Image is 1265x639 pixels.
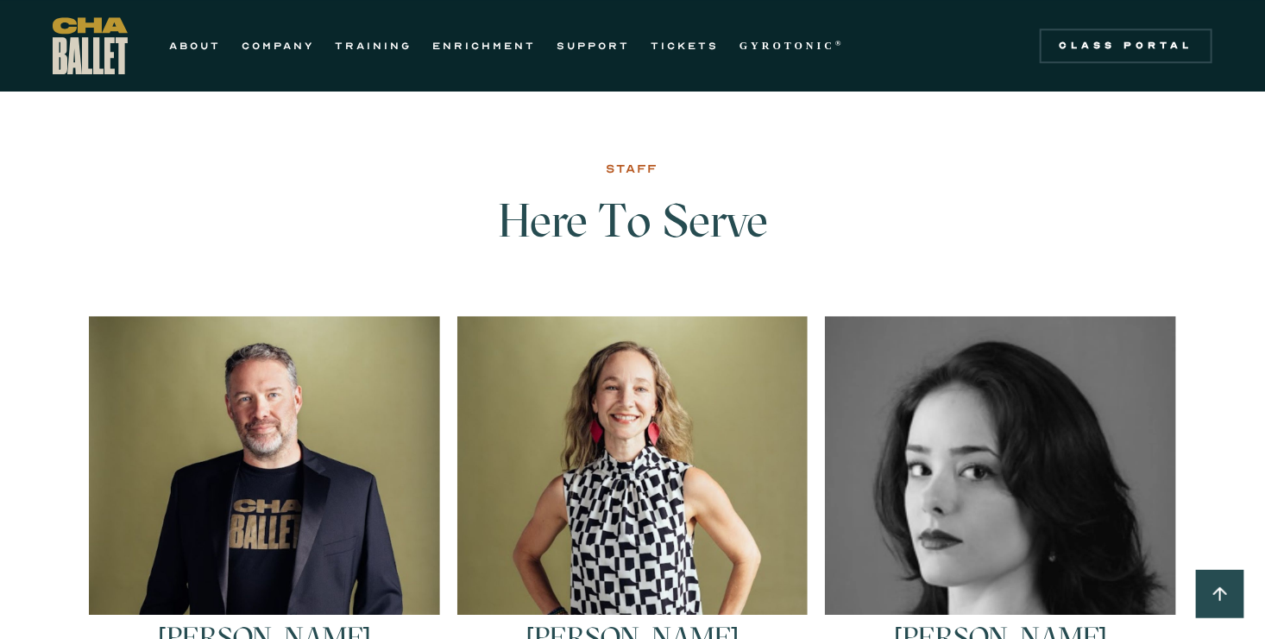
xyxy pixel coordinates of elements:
[835,39,845,47] sup: ®
[432,35,536,56] a: ENRICHMENT
[1040,28,1212,63] a: Class Portal
[739,35,845,56] a: GYROTONIC®
[1050,39,1202,53] div: Class Portal
[53,17,128,74] a: home
[651,35,719,56] a: TICKETS
[607,159,659,180] div: STAFF
[335,35,412,56] a: TRAINING
[242,35,314,56] a: COMPANY
[352,195,913,282] h3: Here To Serve
[557,35,630,56] a: SUPPORT
[169,35,221,56] a: ABOUT
[739,40,835,52] strong: GYROTONIC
